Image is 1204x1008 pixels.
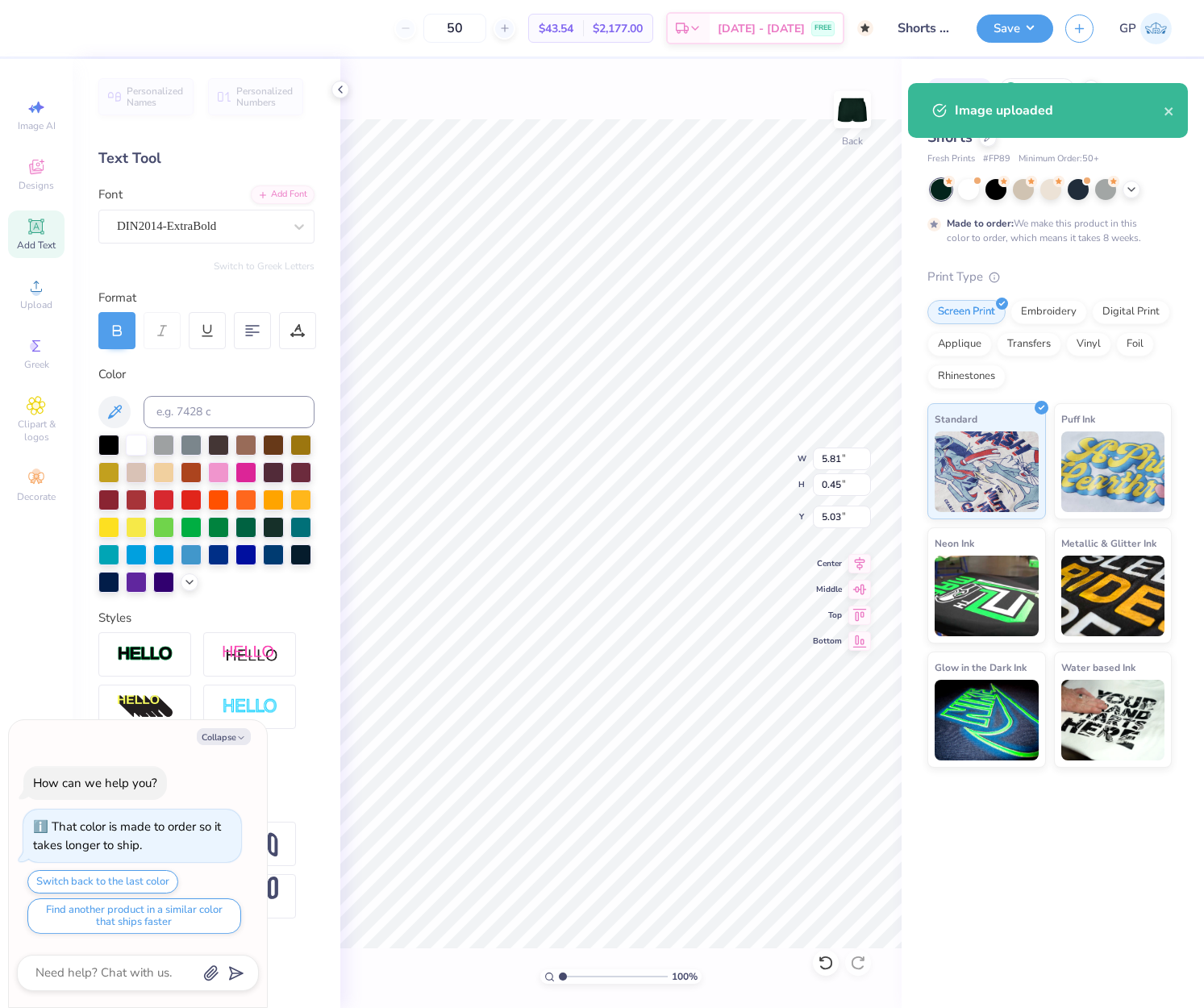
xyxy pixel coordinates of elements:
img: Standard [935,431,1039,512]
div: Digital Print [1092,300,1170,324]
span: Neon Ink [935,535,974,552]
div: Applique [927,332,992,356]
label: Font [98,185,123,204]
div: Vinyl [1066,332,1111,356]
button: Switch to Greek Letters [214,260,315,273]
input: Untitled Design [885,12,964,44]
div: Screen Print [927,300,1006,324]
span: Top [813,610,842,621]
div: Rhinestones [927,364,1006,389]
button: Collapse [197,728,251,745]
span: Bottom [813,635,842,647]
div: Transfers [997,332,1061,356]
span: Greek [24,358,49,371]
img: Metallic & Glitter Ink [1061,556,1165,636]
span: Fresh Prints [927,152,975,166]
div: Back [842,134,863,148]
span: Water based Ink [1061,659,1135,676]
button: close [1164,101,1175,120]
div: Styles [98,609,315,627]
div: We make this product in this color to order, which means it takes 8 weeks. [947,216,1145,245]
button: Find another product in a similar color that ships faster [27,898,241,934]
div: How can we help you? [33,775,157,791]
span: $2,177.00 [593,20,643,37]
img: Glow in the Dark Ink [935,680,1039,760]
span: FREE [814,23,831,34]
span: Center [813,558,842,569]
input: – – [423,14,486,43]
img: 3d Illusion [117,694,173,720]
span: # FP89 [983,152,1010,166]
input: e.g. 7428 c [144,396,315,428]
span: Minimum Order: 50 + [1019,152,1099,166]
img: Negative Space [222,698,278,716]
span: Upload [20,298,52,311]
span: Metallic & Glitter Ink [1061,535,1156,552]
span: Personalized Numbers [236,85,294,108]
span: Glow in the Dark Ink [935,659,1027,676]
div: Embroidery [1010,300,1087,324]
img: Stroke [117,645,173,664]
img: Neon Ink [935,556,1039,636]
div: Text Tool [98,148,315,169]
span: Add Text [17,239,56,252]
div: Image uploaded [955,101,1164,120]
button: Switch back to the last color [27,870,178,893]
img: Back [836,94,869,126]
div: Foil [1116,332,1154,356]
img: Water based Ink [1061,680,1165,760]
span: Puff Ink [1061,410,1095,427]
div: Print Type [927,268,1172,286]
strong: Made to order: [947,217,1014,230]
img: Puff Ink [1061,431,1165,512]
span: 100 % [672,969,698,984]
span: Personalized Names [127,85,184,108]
span: Clipart & logos [8,418,65,444]
div: Format [98,289,316,307]
span: Decorate [17,490,56,503]
span: Designs [19,179,54,192]
div: Add Font [251,185,315,204]
span: [DATE] - [DATE] [718,20,805,37]
span: Image AI [18,119,56,132]
span: Standard [935,410,977,427]
div: Color [98,365,315,384]
span: $43.54 [539,20,573,37]
span: Middle [813,584,842,595]
div: That color is made to order so it takes longer to ship. [33,818,221,853]
img: Shadow [222,644,278,664]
